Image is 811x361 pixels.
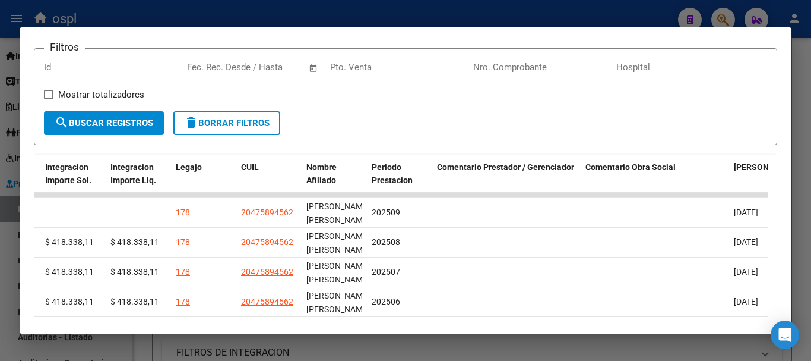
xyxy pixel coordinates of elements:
span: $ 418.338,11 [110,267,159,277]
div: 178 [176,236,190,249]
span: $ 418.338,11 [110,297,159,306]
input: Fecha fin [246,62,303,73]
span: Integracion Importe Sol. [45,162,91,186]
span: 20475894562 [241,297,293,306]
span: Comentario Obra Social [585,162,676,172]
span: $ 418.338,11 [45,267,94,277]
span: [PERSON_NAME] [PERSON_NAME] [306,261,370,284]
datatable-header-cell: Integracion Importe Liq. [106,155,171,207]
span: [DATE] [734,237,758,247]
span: Integracion Importe Liq. [110,162,156,186]
span: $ 418.338,11 [45,237,94,247]
datatable-header-cell: Comentario Prestador / Gerenciador [432,155,581,207]
span: [DATE] [734,267,758,277]
div: Open Intercom Messenger [771,321,799,349]
span: Nombre Afiliado [306,162,337,186]
div: 178 [176,206,190,219]
mat-icon: search [55,115,69,130]
div: 178 [176,265,190,279]
span: Periodo Prestacion [372,162,413,186]
button: Borrar Filtros [173,111,280,135]
mat-icon: delete [184,115,198,130]
button: Open calendar [307,61,321,75]
span: Mostrar totalizadores [58,87,144,102]
datatable-header-cell: Nombre Afiliado [302,155,367,207]
button: Buscar Registros [44,111,164,135]
span: [DATE] [734,208,758,217]
span: 202509 [372,208,400,217]
span: $ 418.338,11 [45,297,94,306]
span: [PERSON_NAME] [734,162,798,172]
span: Borrar Filtros [184,118,270,128]
datatable-header-cell: CUIL [236,155,302,207]
span: Legajo [176,162,202,172]
span: CUIL [241,162,259,172]
datatable-header-cell: Comentario Obra Social [581,155,729,207]
span: 202508 [372,237,400,247]
span: Buscar Registros [55,118,153,128]
datatable-header-cell: Fecha Confimado [729,155,783,207]
span: [PERSON_NAME] [PERSON_NAME] [306,231,370,255]
datatable-header-cell: Integracion Importe Sol. [40,155,106,207]
span: $ 418.338,11 [110,237,159,247]
span: 202507 [372,267,400,277]
span: [PERSON_NAME] [PERSON_NAME] [306,202,370,225]
datatable-header-cell: Periodo Prestacion [367,155,432,207]
datatable-header-cell: Legajo [171,155,236,207]
span: 202506 [372,297,400,306]
span: 20475894562 [241,208,293,217]
span: 20475894562 [241,267,293,277]
input: Fecha inicio [187,62,235,73]
span: [DATE] [734,297,758,306]
span: [PERSON_NAME] [PERSON_NAME] [306,291,370,314]
div: 178 [176,295,190,309]
h3: Filtros [44,39,85,55]
span: 20475894562 [241,237,293,247]
span: Comentario Prestador / Gerenciador [437,162,574,172]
